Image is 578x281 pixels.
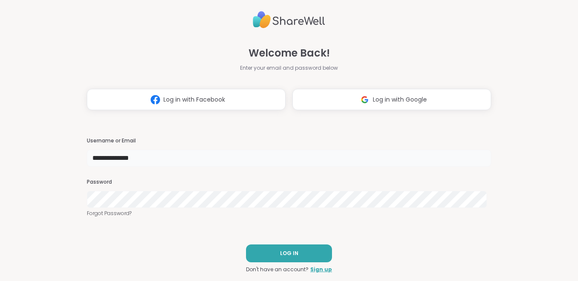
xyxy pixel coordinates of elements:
img: ShareWell Logo [253,8,325,32]
span: Don't have an account? [246,266,309,273]
a: Forgot Password? [87,210,492,217]
button: LOG IN [246,244,332,262]
img: ShareWell Logomark [147,92,163,108]
button: Log in with Facebook [87,89,286,110]
h3: Password [87,179,492,186]
span: Log in with Facebook [163,95,225,104]
h3: Username or Email [87,137,492,145]
a: Sign up [310,266,332,273]
span: Enter your email and password below [240,64,338,72]
span: Log in with Google [373,95,427,104]
span: LOG IN [280,250,298,257]
img: ShareWell Logomark [357,92,373,108]
span: Welcome Back! [249,45,330,61]
button: Log in with Google [292,89,491,110]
